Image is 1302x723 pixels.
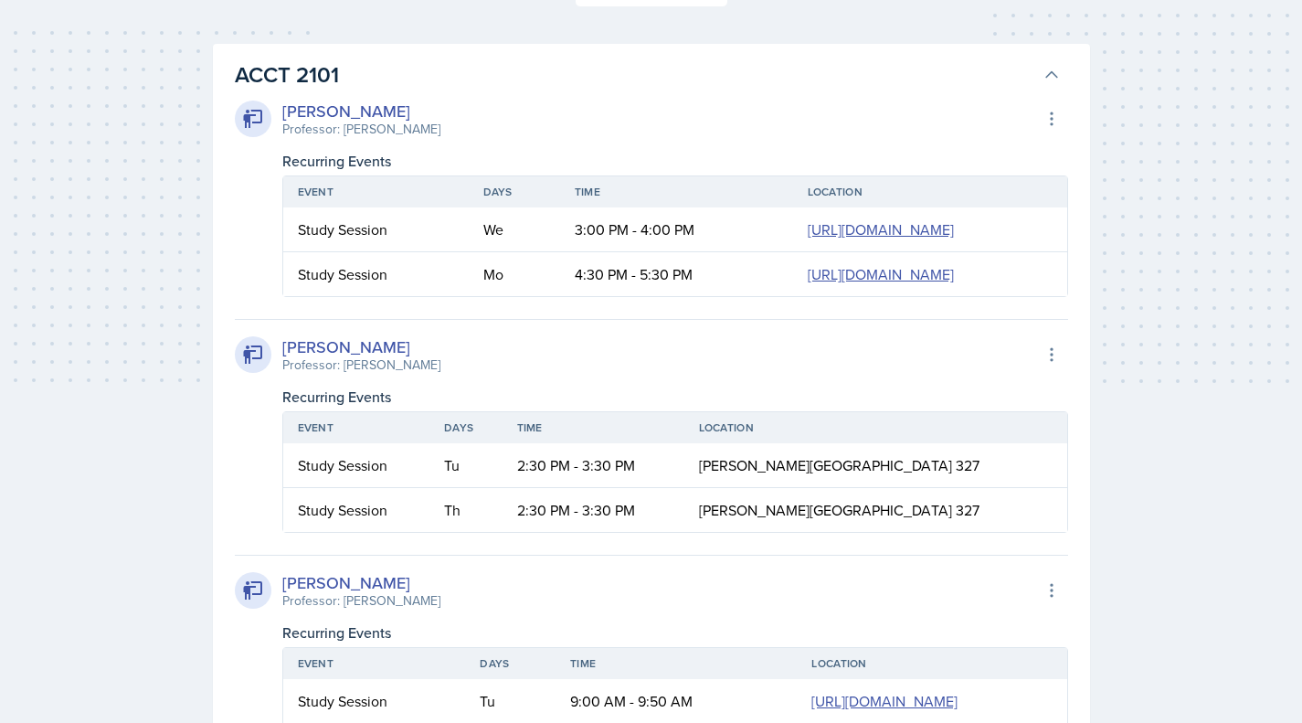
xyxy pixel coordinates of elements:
div: Recurring Events [282,622,1068,643]
div: Study Session [298,690,451,712]
td: 4:30 PM - 5:30 PM [560,252,793,296]
td: 3:00 PM - 4:00 PM [560,207,793,252]
div: Study Session [298,263,454,285]
div: Study Session [298,454,416,476]
div: [PERSON_NAME] [282,99,440,123]
th: Location [797,648,1066,679]
div: [PERSON_NAME] [282,335,440,359]
div: Study Session [298,499,416,521]
div: [PERSON_NAME] [282,570,440,595]
td: 2:30 PM - 3:30 PM [503,488,684,532]
th: Time [560,176,793,207]
div: Recurring Events [282,386,1068,408]
td: Tu [429,443,502,488]
th: Event [283,412,430,443]
h3: ACCT 2101 [235,58,1035,91]
a: [URL][DOMAIN_NAME] [808,264,954,284]
a: [URL][DOMAIN_NAME] [811,691,958,711]
th: Event [283,648,466,679]
th: Event [283,176,469,207]
button: ACCT 2101 [231,55,1064,95]
th: Time [556,648,797,679]
th: Days [429,412,502,443]
th: Time [503,412,684,443]
th: Days [469,176,560,207]
a: [URL][DOMAIN_NAME] [808,219,954,239]
td: Mo [469,252,560,296]
span: [PERSON_NAME][GEOGRAPHIC_DATA] 327 [699,500,979,520]
td: Th [429,488,502,532]
td: We [469,207,560,252]
div: Recurring Events [282,150,1068,172]
th: Days [465,648,556,679]
div: Professor: [PERSON_NAME] [282,591,440,611]
span: [PERSON_NAME][GEOGRAPHIC_DATA] 327 [699,455,979,475]
th: Location [793,176,1067,207]
div: Professor: [PERSON_NAME] [282,120,440,139]
div: Study Session [298,218,454,240]
td: 2:30 PM - 3:30 PM [503,443,684,488]
div: Professor: [PERSON_NAME] [282,356,440,375]
th: Location [684,412,1067,443]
